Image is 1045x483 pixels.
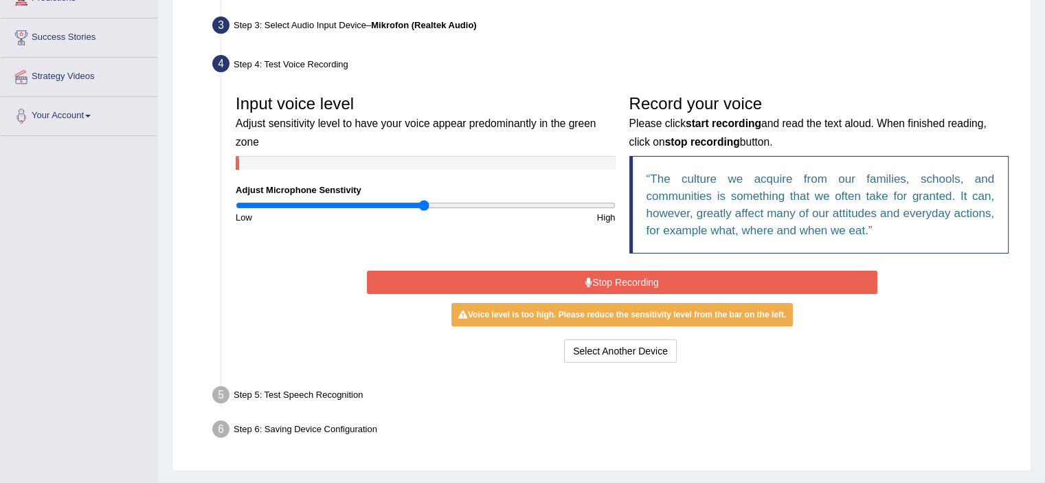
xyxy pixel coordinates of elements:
div: Step 5: Test Speech Recognition [206,382,1024,412]
small: Adjust sensitivity level to have your voice appear predominantly in the green zone [236,117,596,147]
small: Please click and read the text aloud. When finished reading, click on button. [629,117,987,147]
button: Select Another Device [564,339,677,363]
div: Low [229,211,425,224]
a: Your Account [1,97,157,131]
a: Success Stories [1,19,157,53]
b: start recording [686,117,761,129]
div: Step 6: Saving Device Configuration [206,416,1024,447]
span: – [366,20,477,30]
q: The culture we acquire from our families, schools, and communities is something that we often tak... [647,172,995,237]
div: Voice level is too high. Please reduce the sensitivity level from the bar on the left. [451,303,793,326]
h3: Input voice level [236,95,616,149]
label: Adjust Microphone Senstivity [236,183,361,196]
button: Stop Recording [367,271,877,294]
div: Step 4: Test Voice Recording [206,51,1024,81]
b: stop recording [665,136,740,148]
div: Step 3: Select Audio Input Device [206,12,1024,43]
a: Strategy Videos [1,58,157,92]
div: High [425,211,622,224]
h3: Record your voice [629,95,1009,149]
b: Mikrofon (Realtek Audio) [371,20,476,30]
